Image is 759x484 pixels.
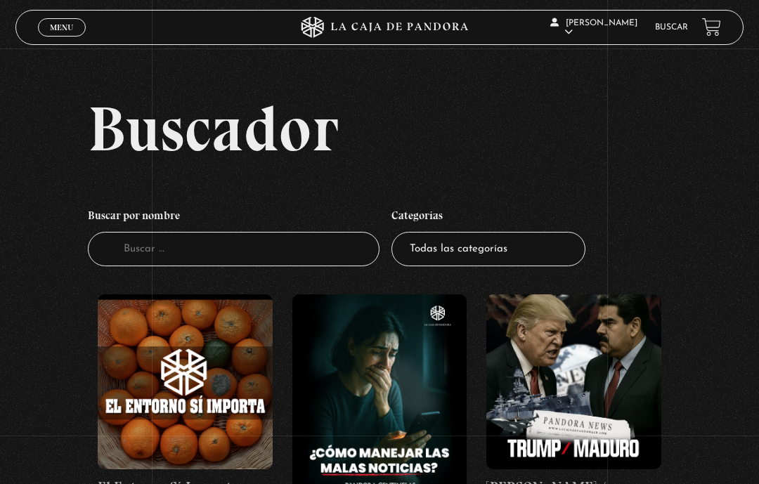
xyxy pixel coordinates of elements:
[391,202,585,232] h4: Categorías
[46,35,79,45] span: Cerrar
[50,23,73,32] span: Menu
[88,97,744,160] h2: Buscador
[550,19,637,37] span: [PERSON_NAME]
[702,18,721,37] a: View your shopping cart
[88,202,379,232] h4: Buscar por nombre
[655,23,688,32] a: Buscar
